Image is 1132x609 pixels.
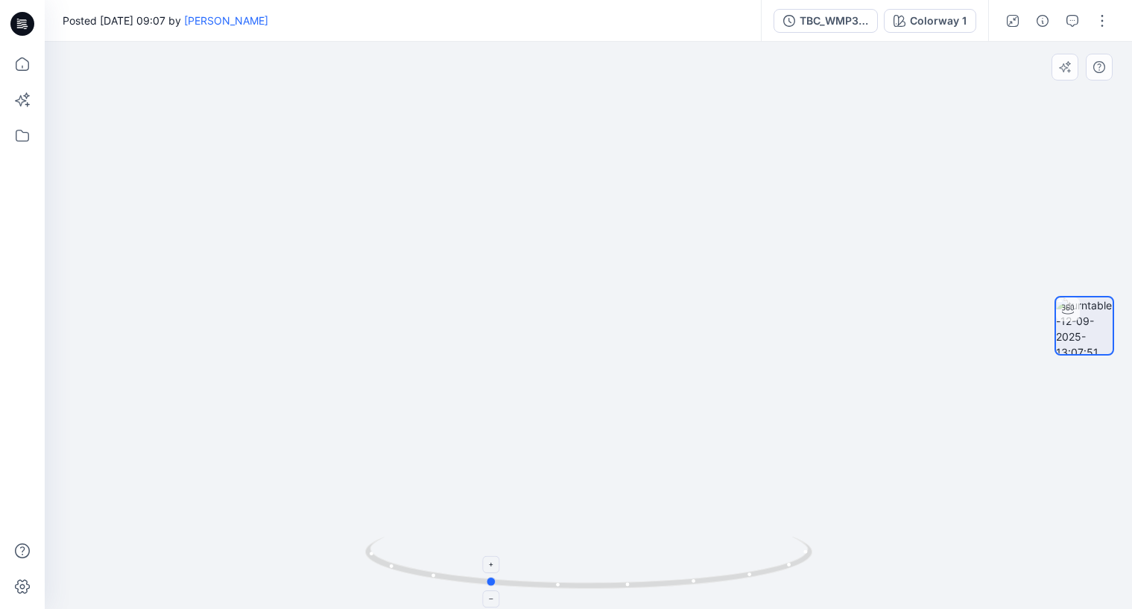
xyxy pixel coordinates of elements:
div: Colorway 1 [910,13,967,29]
a: [PERSON_NAME] [184,14,268,27]
button: Colorway 1 [884,9,976,33]
img: turntable-12-09-2025-13:07:51 [1056,297,1113,354]
span: Posted [DATE] 09:07 by [63,13,268,28]
button: Details [1031,9,1054,33]
div: TBC_WMP3784 ZIP FRONT DENIM JACKET_9.12.2025 [800,13,868,29]
button: TBC_WMP3784 ZIP FRONT DENIM JACKET_[DATE] [774,9,878,33]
